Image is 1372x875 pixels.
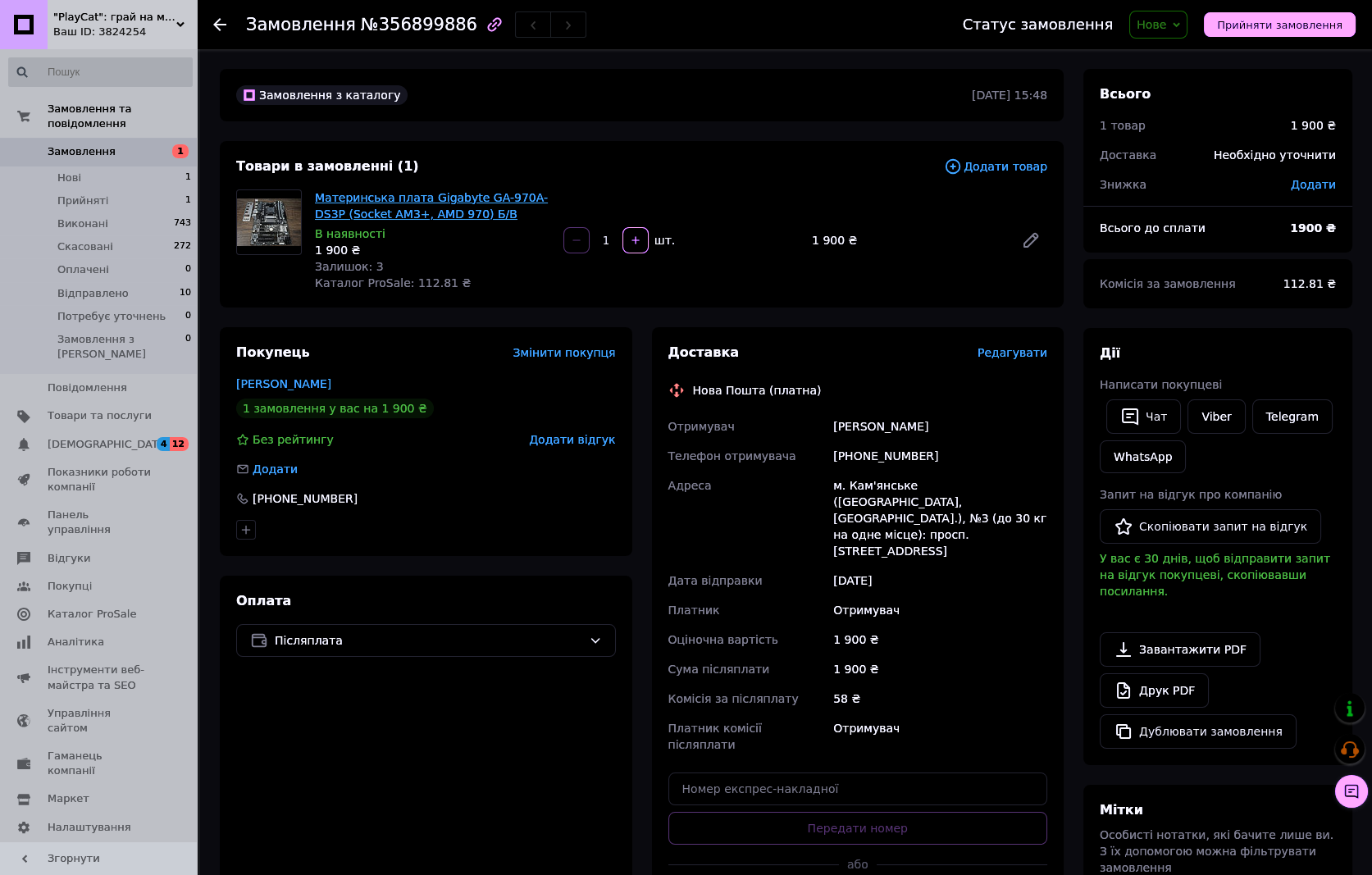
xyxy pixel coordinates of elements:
span: 112.81 ₴ [1283,277,1336,290]
span: Каталог ProSale [48,607,136,622]
span: Платник комісії післяплати [668,722,762,751]
span: Платник [668,604,720,617]
span: Додати товар [944,157,1047,175]
div: Статус замовлення [963,16,1114,33]
div: Отримувач [830,713,1051,759]
span: Нове [1137,18,1166,31]
span: Додати відгук [529,433,615,446]
div: Нова Пошта (платна) [689,382,826,399]
div: [DATE] [830,566,1051,595]
span: 10 [180,286,191,301]
span: Додати [1291,178,1336,191]
span: Мітки [1100,802,1143,818]
div: Повернутися назад [213,16,226,33]
button: Скопіювати запит на відгук [1100,509,1321,544]
span: Маркет [48,791,89,806]
button: Чат з покупцем [1335,775,1368,808]
span: Відгуки [48,551,90,566]
span: 1 [185,194,191,208]
span: 4 [157,437,170,451]
span: Знижка [1100,178,1146,191]
span: Аналітика [48,635,104,649]
span: 1 [172,144,189,158]
span: Замовлення та повідомлення [48,102,197,131]
span: 272 [174,239,191,254]
span: Післяплата [275,631,582,649]
span: Доставка [1100,148,1156,162]
span: Замовлення з [PERSON_NAME] [57,332,185,362]
span: Прийняти замовлення [1217,19,1342,31]
span: Замовлення [246,15,356,34]
div: 1 900 ₴ [805,229,1008,252]
div: 1 900 ₴ [1291,117,1336,134]
span: або [839,856,877,873]
span: Товари в замовленні (1) [236,158,419,174]
span: У вас є 30 днів, щоб відправити запит на відгук покупцеві, скопіювавши посилання. [1100,552,1330,598]
span: Повідомлення [48,381,127,395]
span: В наявності [315,227,385,240]
div: 1 900 ₴ [830,625,1051,654]
img: Материнська плата Gigabyte GA-970A-DS3P (Socket AM3+, AMD 970) Б/В [237,198,301,247]
span: Змінити покупця [513,346,616,359]
span: Залишок: 3 [315,260,384,273]
span: Комісія за післяплату [668,692,799,705]
div: м. Кам'янське ([GEOGRAPHIC_DATA], [GEOGRAPHIC_DATA].), №3 (до 30 кг на одне місце): просп. [STREE... [830,471,1051,566]
span: Покупець [236,344,310,360]
time: [DATE] 15:48 [972,89,1047,102]
a: Viber [1187,399,1245,434]
span: Інструменти веб-майстра та SEO [48,663,152,692]
div: 1 900 ₴ [830,654,1051,684]
span: Дії [1100,345,1120,361]
span: 1 [185,171,191,185]
span: 1 товар [1100,119,1146,132]
span: Оціночна вартість [668,633,778,646]
span: Додати [253,463,298,476]
span: Управління сайтом [48,706,152,736]
a: [PERSON_NAME] [236,377,331,390]
span: Доставка [668,344,740,360]
span: Нові [57,171,81,185]
input: Номер експрес-накладної [668,772,1048,805]
span: 743 [174,216,191,231]
span: Каталог ProSale: 112.81 ₴ [315,276,471,289]
span: Панель управління [48,508,152,537]
span: Редагувати [978,346,1047,359]
span: [DEMOGRAPHIC_DATA] [48,437,169,452]
span: Товари та послуги [48,408,152,423]
span: Запит на відгук про компанію [1100,488,1282,501]
span: Комісія за замовлення [1100,277,1236,290]
div: Ваш ID: 3824254 [53,25,197,39]
span: Телефон отримувача [668,449,796,463]
span: Відправлено [57,286,129,301]
a: Завантажити PDF [1100,632,1260,667]
span: 12 [170,437,189,451]
a: Материнська плата Gigabyte GA-970A-DS3P (Socket AM3+, AMD 970) Б/В [315,191,548,221]
span: Гаманець компанії [48,749,152,778]
div: Замовлення з каталогу [236,85,408,105]
span: Покупці [48,579,92,594]
div: Необхідно уточнити [1204,137,1346,173]
span: "PlayCat": грай на максимум! [53,10,176,25]
span: Скасовані [57,239,113,254]
button: Чат [1106,399,1181,434]
span: Виконані [57,216,108,231]
a: Друк PDF [1100,673,1209,708]
span: Потребує уточнень [57,309,166,324]
a: Telegram [1252,399,1333,434]
input: Пошук [8,57,193,87]
b: 1900 ₴ [1290,221,1336,235]
span: Сума післяплати [668,663,770,676]
div: [PHONE_NUMBER] [251,490,359,507]
span: Показники роботи компанії [48,465,152,494]
div: 1 900 ₴ [315,242,550,258]
span: 0 [185,332,191,362]
span: Оплачені [57,262,109,277]
span: Всього [1100,86,1151,102]
div: [PHONE_NUMBER] [830,441,1051,471]
span: Отримувач [668,420,735,433]
div: Отримувач [830,595,1051,625]
span: Прийняті [57,194,108,208]
div: [PERSON_NAME] [830,412,1051,441]
span: Написати покупцеві [1100,378,1222,391]
span: Дата відправки [668,574,763,587]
